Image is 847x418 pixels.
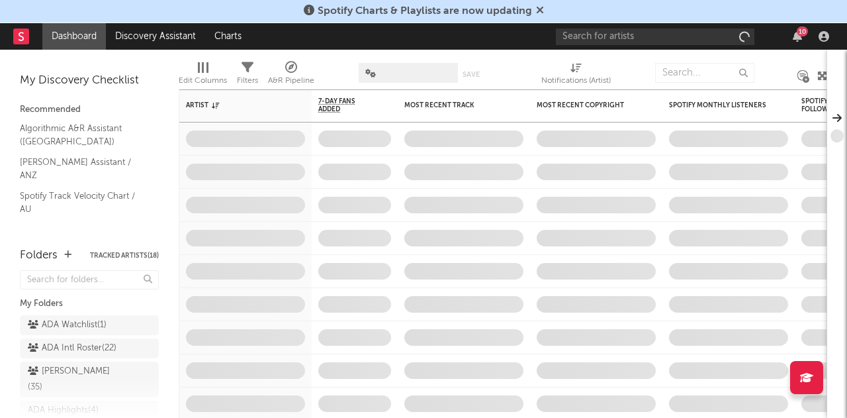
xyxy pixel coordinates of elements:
a: Discovery Assistant [106,23,205,50]
a: [PERSON_NAME](35) [20,362,159,397]
div: ADA Intl Roster ( 22 ) [28,340,116,356]
div: Notifications (Artist) [541,73,611,89]
a: Spotify Track Velocity Chart / AU [20,189,146,216]
a: Dashboard [42,23,106,50]
a: General A&R Assistant ([GEOGRAPHIC_DATA]) [20,223,146,250]
button: Save [463,71,480,78]
button: 10 [793,31,802,42]
div: Filters [237,73,258,89]
div: Most Recent Track [404,101,504,109]
div: Notifications (Artist) [541,56,611,95]
div: My Discovery Checklist [20,73,159,89]
div: My Folders [20,296,159,312]
div: Most Recent Copyright [537,101,636,109]
div: 10 [797,26,808,36]
div: Recommended [20,102,159,118]
div: Artist [186,101,285,109]
input: Search for artists [556,28,754,45]
div: A&R Pipeline [268,56,314,95]
span: 7-Day Fans Added [318,97,371,113]
a: ADA Intl Roster(22) [20,339,159,358]
div: [PERSON_NAME] ( 35 ) [28,364,121,395]
button: Tracked Artists(18) [90,252,159,259]
span: Dismiss [536,6,544,17]
a: Charts [205,23,251,50]
a: ADA Watchlist(1) [20,315,159,335]
div: Filters [237,56,258,95]
div: Edit Columns [179,73,227,89]
a: Algorithmic A&R Assistant ([GEOGRAPHIC_DATA]) [20,121,146,148]
a: [PERSON_NAME] Assistant / ANZ [20,155,146,182]
div: Edit Columns [179,56,227,95]
input: Search... [655,63,754,83]
input: Search for folders... [20,270,159,289]
div: Spotify Monthly Listeners [669,101,768,109]
div: ADA Watchlist ( 1 ) [28,317,107,333]
div: A&R Pipeline [268,73,314,89]
div: Folders [20,248,58,264]
span: Spotify Charts & Playlists are now updating [318,6,532,17]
